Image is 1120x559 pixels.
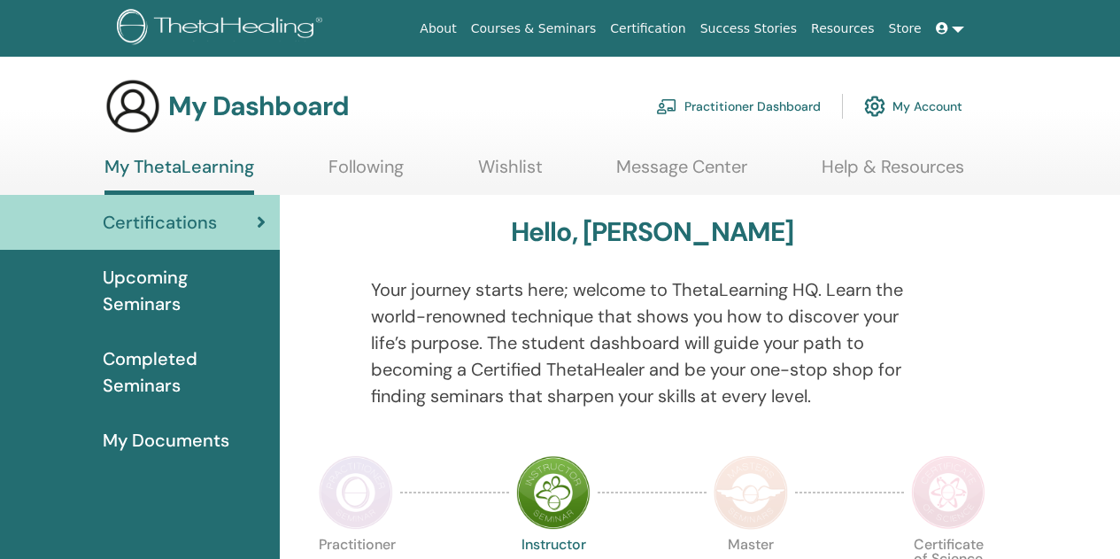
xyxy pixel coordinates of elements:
span: Upcoming Seminars [103,264,266,317]
a: Resources [804,12,882,45]
span: Certifications [103,209,217,236]
img: Master [714,455,788,530]
a: My ThetaLearning [104,156,254,195]
span: Completed Seminars [103,345,266,399]
img: Instructor [516,455,591,530]
img: logo.png [117,9,328,49]
a: Help & Resources [822,156,964,190]
img: generic-user-icon.jpg [104,78,161,135]
a: Practitioner Dashboard [656,87,821,126]
h3: Hello, [PERSON_NAME] [511,216,794,248]
a: Message Center [616,156,747,190]
img: Certificate of Science [911,455,985,530]
a: Following [328,156,404,190]
a: Courses & Seminars [464,12,604,45]
p: Your journey starts here; welcome to ThetaLearning HQ. Learn the world-renowned technique that sh... [371,276,934,409]
img: cog.svg [864,91,885,121]
a: Store [882,12,929,45]
span: My Documents [103,427,229,454]
a: My Account [864,87,962,126]
a: Wishlist [478,156,543,190]
a: Success Stories [693,12,804,45]
a: About [413,12,463,45]
a: Certification [603,12,692,45]
h3: My Dashboard [168,90,349,122]
img: chalkboard-teacher.svg [656,98,677,114]
img: Practitioner [319,455,393,530]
